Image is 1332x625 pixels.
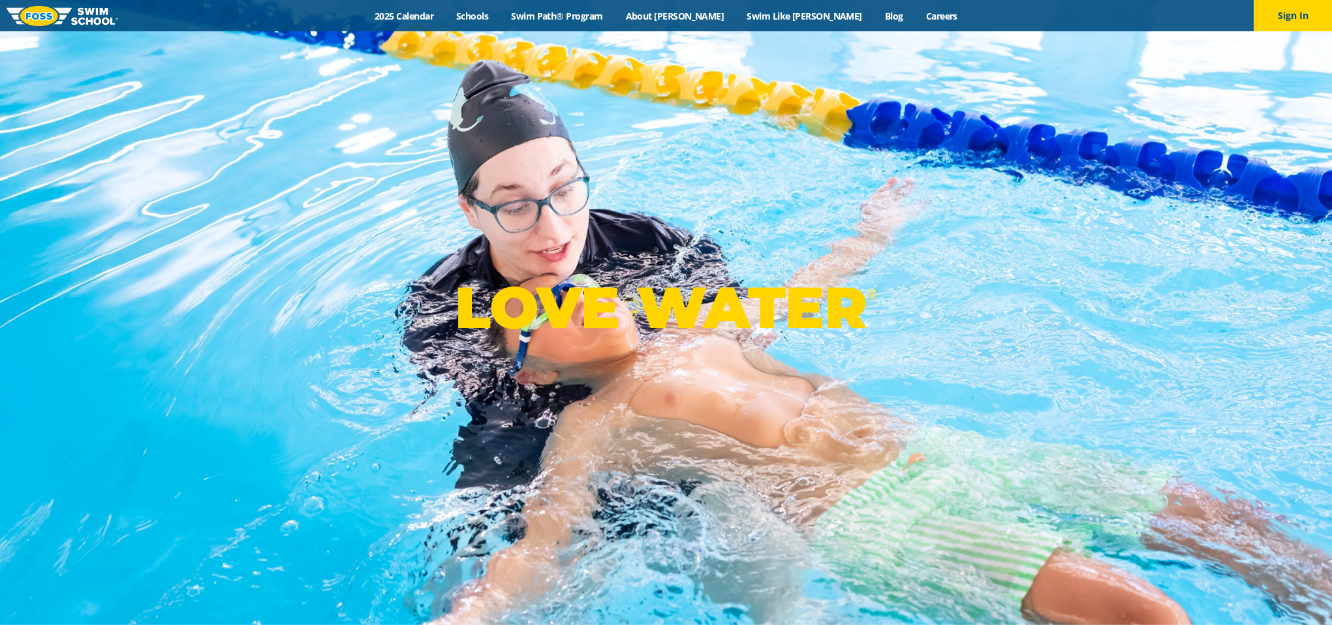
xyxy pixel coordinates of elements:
a: Swim Like [PERSON_NAME] [736,10,874,22]
a: Schools [445,10,500,22]
a: Careers [914,10,968,22]
sup: ® [867,286,877,302]
a: 2025 Calendar [364,10,445,22]
a: Blog [873,10,914,22]
img: FOSS Swim School Logo [7,6,118,26]
a: About [PERSON_NAME] [614,10,736,22]
p: LOVE WATER [455,273,877,343]
a: Swim Path® Program [500,10,614,22]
